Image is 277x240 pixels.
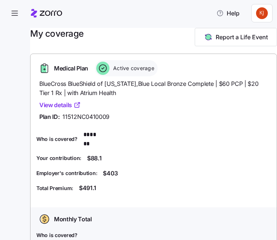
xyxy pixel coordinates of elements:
[79,183,96,193] span: $491.1
[216,33,268,41] span: Report a Life Event
[36,170,97,177] span: Employer's contribution:
[36,154,81,162] span: Your contribution:
[54,64,88,73] span: Medical Plan
[195,28,277,46] button: Report a Life Event
[256,7,268,19] img: 9385e3284198ad746f514bbf74938af7
[36,232,78,239] span: Who is covered?
[39,79,268,98] span: BlueCross BlueShield of [US_STATE] , Blue Local Bronze Complete | $60 PCP | $20 Tier 1 Rx | with ...
[36,135,78,143] span: Who is covered?
[30,28,84,39] h1: My coverage
[211,6,245,21] button: Help
[36,185,73,192] span: Total Premium:
[103,169,118,178] span: $403
[54,215,92,224] span: Monthly Total
[216,9,240,18] span: Help
[111,65,154,72] span: Active coverage
[62,112,109,121] span: 11512NC0410009
[39,112,60,121] span: Plan ID:
[87,154,101,163] span: $88.1
[39,101,81,110] a: View details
